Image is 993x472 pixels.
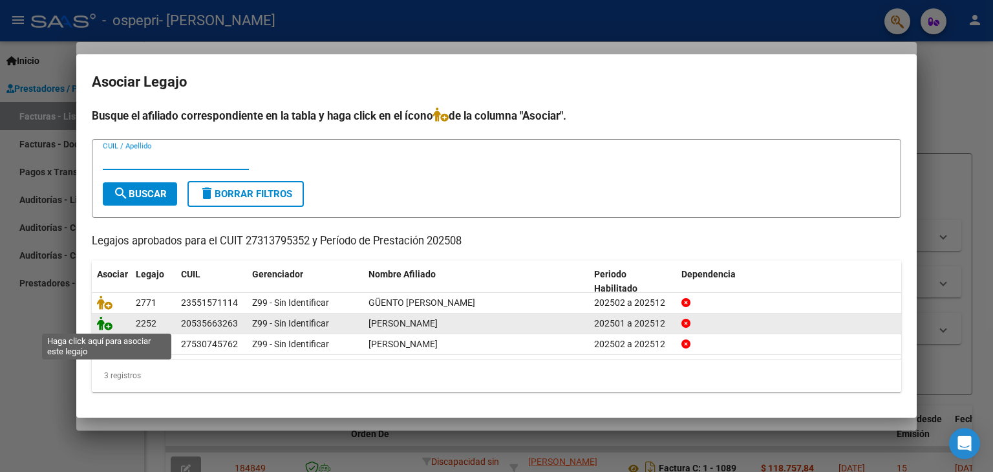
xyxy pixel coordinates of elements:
[181,337,238,352] div: 27530745762
[594,269,637,294] span: Periodo Habilitado
[136,297,156,308] span: 2771
[113,186,129,201] mat-icon: search
[92,70,901,94] h2: Asociar Legajo
[181,269,200,279] span: CUIL
[176,261,247,303] datatable-header-cell: CUIL
[187,181,304,207] button: Borrar Filtros
[594,316,671,331] div: 202501 a 202512
[368,297,475,308] span: GÜENTO ORIANA ISABELLA
[136,339,156,349] span: 2877
[594,337,671,352] div: 202502 a 202512
[103,182,177,206] button: Buscar
[368,269,436,279] span: Nombre Afiliado
[252,339,329,349] span: Z99 - Sin Identificar
[181,295,238,310] div: 23551571114
[594,295,671,310] div: 202502 a 202512
[949,428,980,459] div: Open Intercom Messenger
[252,269,303,279] span: Gerenciador
[368,339,438,349] span: MORA FLORENCIA AYMARA
[92,261,131,303] datatable-header-cell: Asociar
[199,186,215,201] mat-icon: delete
[368,318,438,328] span: SEPULVEDA NOAH ELIEL
[136,318,156,328] span: 2252
[113,188,167,200] span: Buscar
[681,269,736,279] span: Dependencia
[92,359,901,392] div: 3 registros
[363,261,589,303] datatable-header-cell: Nombre Afiliado
[247,261,363,303] datatable-header-cell: Gerenciador
[131,261,176,303] datatable-header-cell: Legajo
[92,233,901,250] p: Legajos aprobados para el CUIT 27313795352 y Período de Prestación 202508
[676,261,902,303] datatable-header-cell: Dependencia
[252,297,329,308] span: Z99 - Sin Identificar
[181,316,238,331] div: 20535663263
[97,269,128,279] span: Asociar
[589,261,676,303] datatable-header-cell: Periodo Habilitado
[199,188,292,200] span: Borrar Filtros
[136,269,164,279] span: Legajo
[252,318,329,328] span: Z99 - Sin Identificar
[92,107,901,124] h4: Busque el afiliado correspondiente en la tabla y haga click en el ícono de la columna "Asociar".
